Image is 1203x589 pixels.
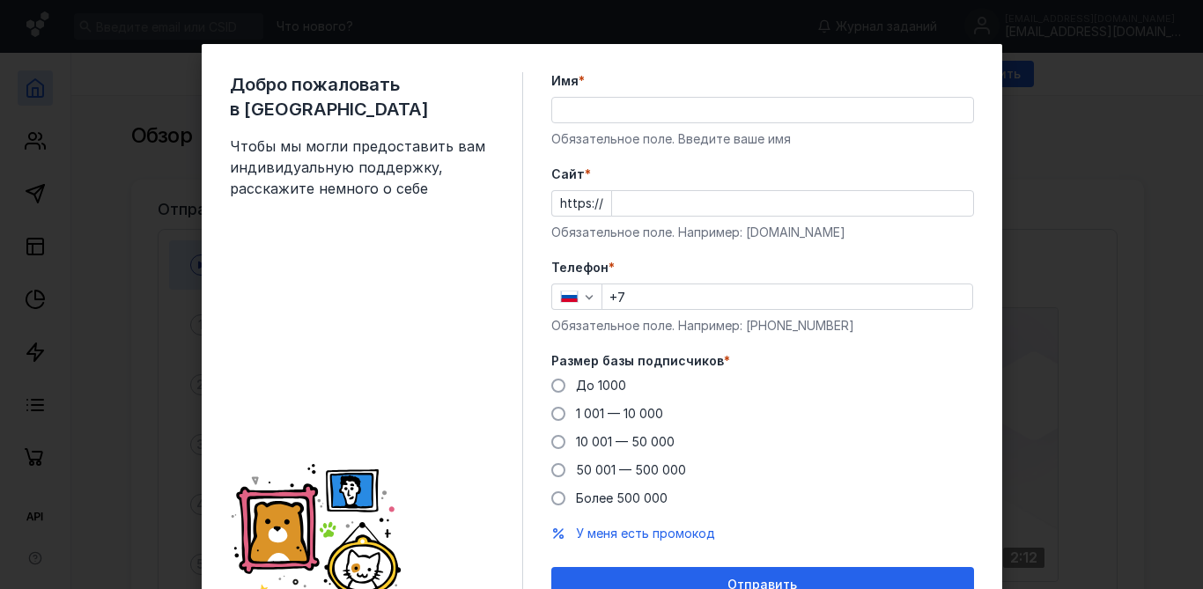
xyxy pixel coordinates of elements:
[551,352,724,370] span: Размер базы подписчиков
[551,259,609,276] span: Телефон
[576,490,668,505] span: Более 500 000
[576,434,675,449] span: 10 001 — 50 000
[551,72,579,90] span: Имя
[576,462,686,477] span: 50 001 — 500 000
[576,526,715,541] span: У меня есть промокод
[230,72,494,121] span: Добро пожаловать в [GEOGRAPHIC_DATA]
[230,136,494,199] span: Чтобы мы могли предоставить вам индивидуальную поддержку, расскажите немного о себе
[576,378,626,393] span: До 1000
[551,130,974,148] div: Обязательное поле. Введите ваше имя
[551,166,585,183] span: Cайт
[576,525,715,542] button: У меня есть промокод
[576,406,663,421] span: 1 001 — 10 000
[551,317,974,335] div: Обязательное поле. Например: [PHONE_NUMBER]
[551,224,974,241] div: Обязательное поле. Например: [DOMAIN_NAME]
